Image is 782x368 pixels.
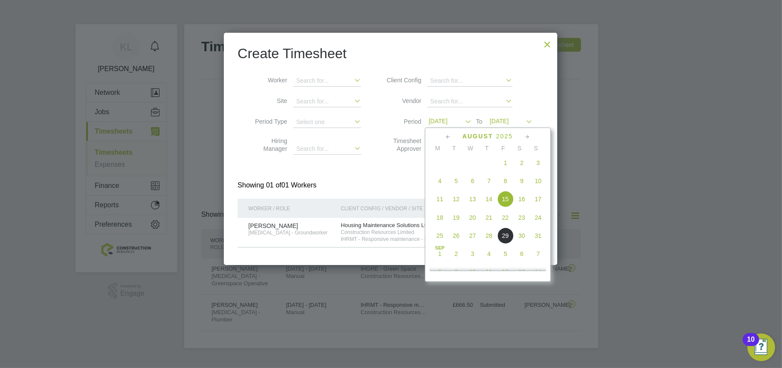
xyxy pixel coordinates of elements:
span: 5 [448,173,465,189]
span: 8 [432,264,448,280]
span: 6 [465,173,481,189]
span: 16 [514,191,530,207]
span: [MEDICAL_DATA] - Groundworker [248,230,334,237]
span: 10 [465,264,481,280]
span: 25 [432,228,448,244]
span: 9 [514,173,530,189]
label: Period Type [248,118,287,125]
span: 22 [497,209,514,226]
span: 20 [465,209,481,226]
input: Select one [293,117,361,128]
span: 11 [481,264,497,280]
span: 12 [497,264,514,280]
span: 3 [465,246,481,262]
span: 26 [448,228,465,244]
span: 2 [448,246,465,262]
span: 1 [432,246,448,262]
label: Hiring Manager [248,137,287,153]
span: S [528,144,544,152]
label: Timesheet Approver [383,137,421,153]
div: Client Config / Vendor / Site [339,199,477,218]
span: 9 [448,264,465,280]
input: Search for... [427,75,512,87]
span: 31 [530,228,546,244]
div: Showing [238,181,318,190]
span: 6 [514,246,530,262]
span: S [512,144,528,152]
span: 3 [530,155,546,171]
span: M [430,144,446,152]
span: 14 [481,191,497,207]
label: Client Config [383,76,421,84]
span: 01 Workers [266,181,317,189]
span: 29 [497,228,514,244]
span: 10 [530,173,546,189]
div: 10 [747,340,755,351]
span: 14 [530,264,546,280]
span: 01 of [266,181,282,189]
h2: Create Timesheet [238,45,543,63]
span: [DATE] [429,118,448,125]
span: Construction Resources Limited [341,229,475,236]
span: 8 [497,173,514,189]
input: Search for... [427,96,512,107]
span: 1 [497,155,514,171]
span: 21 [481,209,497,226]
span: 12 [448,191,465,207]
div: Worker / Role [246,199,339,218]
label: Vendor [383,97,421,105]
span: Sep [432,246,448,250]
span: 2 [514,155,530,171]
span: 7 [530,246,546,262]
input: Search for... [293,75,361,87]
span: 5 [497,246,514,262]
span: 4 [481,246,497,262]
span: 15 [497,191,514,207]
span: [DATE] [490,118,509,125]
span: August [462,133,493,140]
span: IHRMT - Responsive maintenance - IHC [341,236,475,243]
span: 2025 [496,133,513,140]
label: Period [383,118,421,125]
input: Search for... [293,96,361,107]
span: [PERSON_NAME] [248,222,298,229]
button: Open Resource Center, 10 new notifications [747,334,775,361]
span: 13 [514,264,530,280]
span: 13 [465,191,481,207]
label: Worker [248,76,287,84]
span: 23 [514,209,530,226]
span: T [479,144,495,152]
input: Search for... [293,143,361,155]
span: W [462,144,479,152]
span: 7 [481,173,497,189]
span: 19 [448,209,465,226]
span: 28 [481,228,497,244]
span: 11 [432,191,448,207]
span: 27 [465,228,481,244]
span: 30 [514,228,530,244]
span: 18 [432,209,448,226]
span: T [446,144,462,152]
span: To [474,116,485,127]
span: 4 [432,173,448,189]
span: 24 [530,209,546,226]
span: 17 [530,191,546,207]
span: Housing Maintenance Solutions Ltd [341,222,429,228]
label: Site [248,97,287,105]
span: F [495,144,512,152]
